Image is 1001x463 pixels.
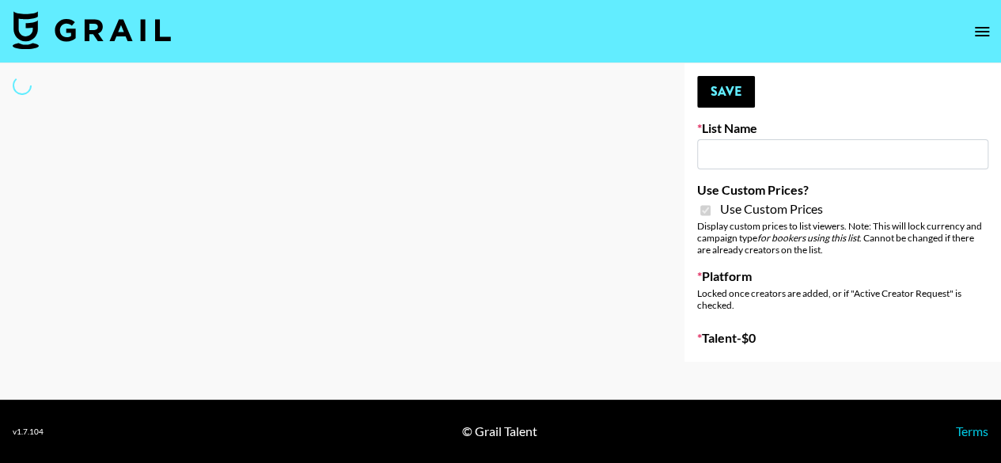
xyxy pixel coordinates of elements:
img: Grail Talent [13,11,171,49]
em: for bookers using this list [757,232,859,244]
div: v 1.7.104 [13,427,44,437]
div: Display custom prices to list viewers. Note: This will lock currency and campaign type . Cannot b... [697,220,988,256]
label: Use Custom Prices? [697,182,988,198]
button: Save [697,76,755,108]
div: © Grail Talent [462,423,537,439]
div: Locked once creators are added, or if "Active Creator Request" is checked. [697,287,988,311]
label: Platform [697,268,988,284]
a: Terms [956,423,988,438]
label: Talent - $ 0 [697,330,988,346]
span: Use Custom Prices [720,201,823,217]
label: List Name [697,120,988,136]
button: open drawer [966,16,998,47]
